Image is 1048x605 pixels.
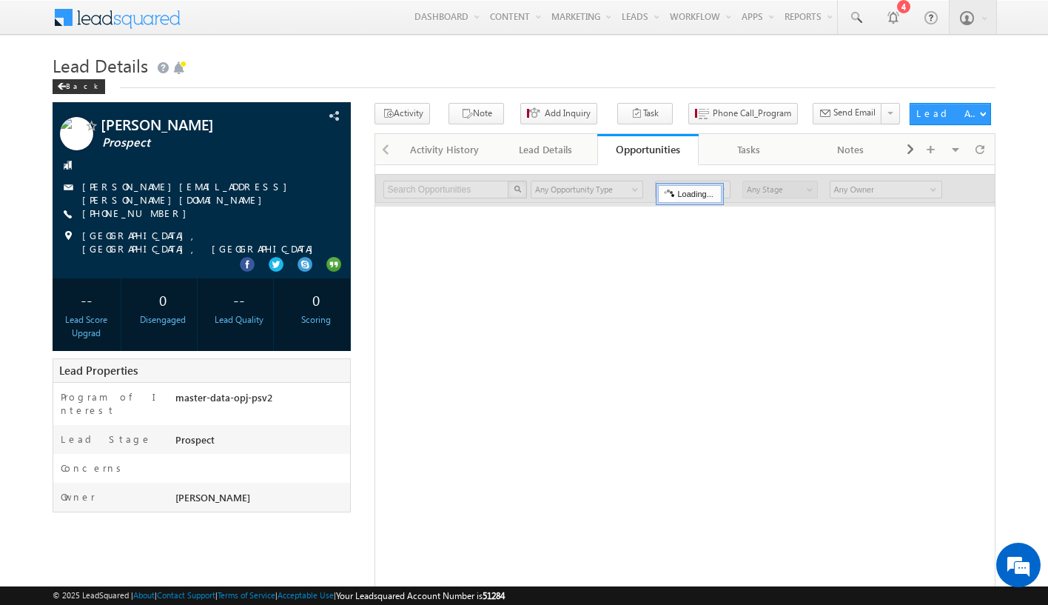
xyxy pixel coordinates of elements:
[483,590,505,601] span: 51284
[61,490,95,504] label: Owner
[209,313,269,327] div: Lead Quality
[53,53,148,77] span: Lead Details
[101,117,285,132] span: [PERSON_NAME]
[82,207,194,221] span: [PHONE_NUMBER]
[699,134,800,165] a: Tasks
[608,142,688,156] div: Opportunities
[545,107,591,120] span: Add Inquiry
[374,103,430,124] button: Activity
[278,590,334,600] a: Acceptable Use
[82,180,295,206] a: [PERSON_NAME][EMAIL_ADDRESS][PERSON_NAME][DOMAIN_NAME]
[394,134,496,165] a: Activity History
[406,141,483,158] div: Activity History
[617,103,673,124] button: Task
[82,229,323,255] span: [GEOGRAPHIC_DATA], [GEOGRAPHIC_DATA], [GEOGRAPHIC_DATA]
[53,589,505,603] span: © 2025 LeadSquared | | | | |
[711,141,787,158] div: Tasks
[812,141,888,158] div: Notes
[218,590,275,600] a: Terms of Service
[61,432,152,446] label: Lead Stage
[133,590,155,600] a: About
[286,313,346,327] div: Scoring
[520,103,597,124] button: Add Inquiry
[60,117,93,156] img: Profile photo
[53,78,112,91] a: Back
[172,390,350,411] div: master-data-opj-psv2
[209,286,269,313] div: --
[713,107,791,120] span: Phone Call_Program
[658,185,721,203] div: Loading...
[61,461,127,475] label: Concerns
[157,590,215,600] a: Contact Support
[172,432,350,453] div: Prospect
[833,106,876,119] span: Send Email
[59,363,138,378] span: Lead Properties
[688,103,798,124] button: Phone Call_Program
[61,390,161,417] label: Program of Interest
[132,286,193,313] div: 0
[336,590,505,601] span: Your Leadsquared Account Number is
[496,134,597,165] a: Lead Details
[508,141,584,158] div: Lead Details
[56,313,117,340] div: Lead Score Upgrad
[175,491,250,504] span: [PERSON_NAME]
[56,286,117,313] div: --
[449,103,504,124] button: Note
[916,107,979,120] div: Lead Actions
[813,103,882,124] button: Send Email
[53,79,105,94] div: Back
[286,286,346,313] div: 0
[102,136,286,150] span: Prospect
[597,134,699,165] a: Opportunities
[910,103,991,125] button: Lead Actions
[800,134,901,165] a: Notes
[132,313,193,327] div: Disengaged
